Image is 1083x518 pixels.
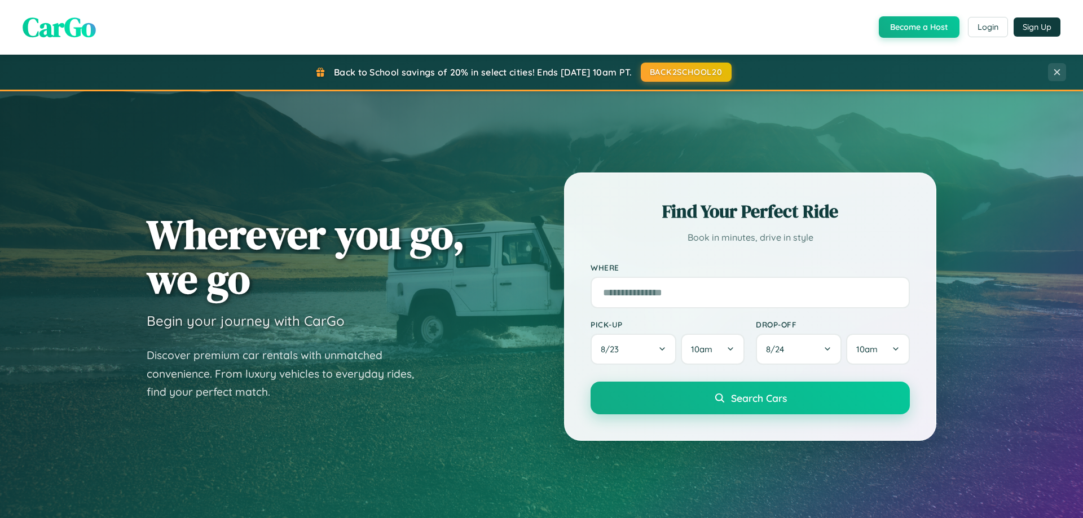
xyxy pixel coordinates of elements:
label: Where [591,263,910,272]
h2: Find Your Perfect Ride [591,199,910,224]
h3: Begin your journey with CarGo [147,312,345,329]
span: 10am [856,344,878,355]
button: 10am [681,334,745,365]
button: Search Cars [591,382,910,414]
button: Sign Up [1014,17,1060,37]
label: Pick-up [591,320,745,329]
button: 8/24 [756,334,842,365]
span: 10am [691,344,712,355]
p: Book in minutes, drive in style [591,229,910,246]
button: 10am [846,334,910,365]
button: Login [968,17,1008,37]
button: 8/23 [591,334,676,365]
span: 8 / 24 [766,344,790,355]
span: Back to School savings of 20% in select cities! Ends [DATE] 10am PT. [334,67,632,78]
span: Search Cars [731,392,787,404]
span: CarGo [23,8,96,46]
span: 8 / 23 [601,344,624,355]
p: Discover premium car rentals with unmatched convenience. From luxury vehicles to everyday rides, ... [147,346,429,401]
label: Drop-off [756,320,910,329]
button: Become a Host [879,16,959,38]
button: BACK2SCHOOL20 [641,63,732,82]
h1: Wherever you go, we go [147,212,465,301]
